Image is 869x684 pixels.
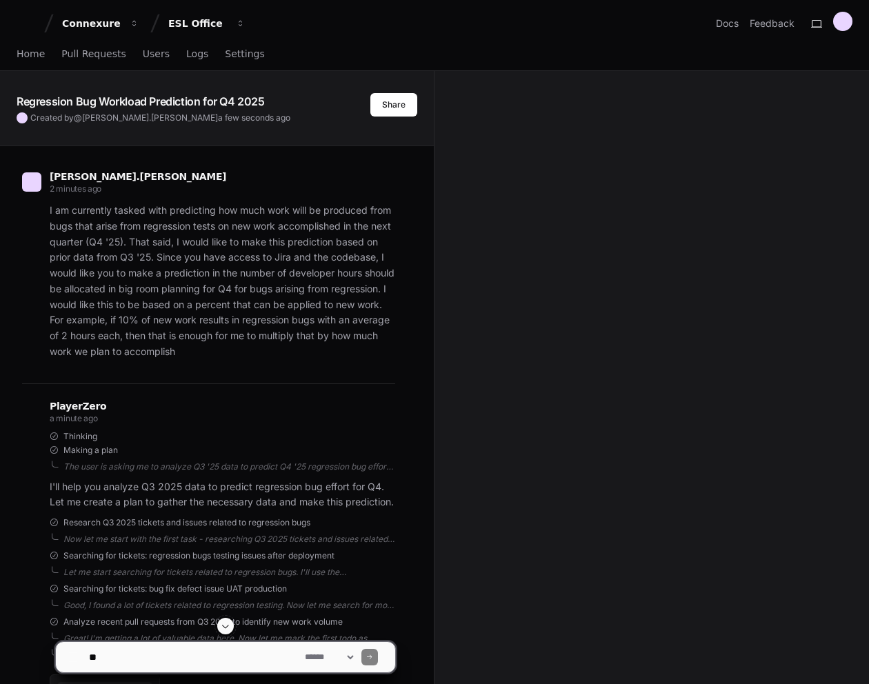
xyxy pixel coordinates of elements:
p: I am currently tasked with predicting how much work will be produced from bugs that arise from re... [50,203,395,360]
span: Settings [225,50,264,58]
a: Pull Requests [61,39,126,70]
button: Connexure [57,11,145,36]
span: [PERSON_NAME].[PERSON_NAME] [82,112,218,123]
button: Share [370,93,417,117]
span: Pull Requests [61,50,126,58]
button: Feedback [750,17,795,30]
div: Connexure [62,17,121,30]
span: a few seconds ago [218,112,290,123]
span: Users [143,50,170,58]
span: Searching for tickets: regression bugs testing issues after deployment [63,550,334,561]
span: @ [74,112,82,123]
a: Home [17,39,45,70]
div: ESL Office [168,17,228,30]
div: Let me start searching for tickets related to regression bugs. I'll use the search_for_similar_ti... [63,567,395,578]
span: 2 minutes ago [50,183,101,194]
span: Analyze recent pull requests from Q3 2025 to identify new work volume [63,616,343,627]
p: I'll help you analyze Q3 2025 data to predict regression bug effort for Q4. Let me create a plan ... [50,479,395,511]
a: Users [143,39,170,70]
span: Created by [30,112,290,123]
a: Logs [186,39,208,70]
span: Searching for tickets: bug fix defect issue UAT production [63,583,287,594]
span: Logs [186,50,208,58]
a: Settings [225,39,264,70]
app-text-character-animate: Regression Bug Workload Prediction for Q4 2025 [17,94,265,108]
div: Good, I found a lot of tickets related to regression testing. Now let me search for more specific... [63,600,395,611]
span: [PERSON_NAME].[PERSON_NAME] [50,171,226,182]
span: a minute ago [50,413,97,423]
button: ESL Office [163,11,251,36]
span: Research Q3 2025 tickets and issues related to regression bugs [63,517,310,528]
a: Docs [716,17,739,30]
span: Home [17,50,45,58]
span: Thinking [63,431,97,442]
div: Now let me start with the first task - researching Q3 2025 tickets and issues related to regressi... [63,534,395,545]
div: The user is asking me to analyze Q3 '25 data to predict Q4 '25 regression bug effort. They want: ... [63,461,395,472]
span: Making a plan [63,445,118,456]
span: PlayerZero [50,402,106,410]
